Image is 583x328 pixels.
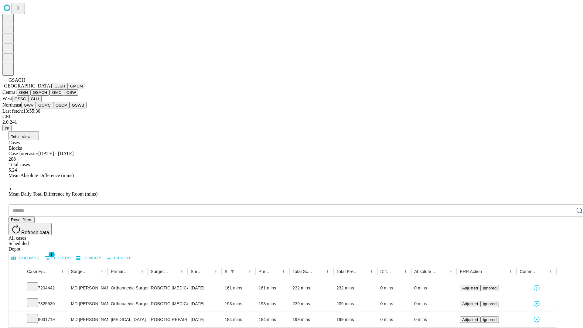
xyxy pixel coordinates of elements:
[460,285,480,291] button: Adjusted
[225,296,253,312] div: 193 mins
[380,296,408,312] div: 0 mins
[28,96,41,102] button: GLH
[52,83,68,89] button: GJSH
[414,280,454,296] div: 0 mins
[111,269,128,274] div: Primary Service
[483,317,496,322] span: Ignored
[9,77,25,83] span: GSACH
[480,316,499,323] button: Ignored
[228,267,237,276] button: Show filters
[336,269,358,274] div: Total Predicted Duration
[151,280,185,296] div: ROBOTIC [MEDICAL_DATA] KNEE TOTAL
[111,312,145,327] div: [MEDICAL_DATA]
[480,285,499,291] button: Ignored
[27,269,49,274] div: Case Epic Id
[169,267,178,276] button: Sort
[547,267,555,276] button: Menu
[105,254,132,263] button: Export
[70,102,87,108] button: GSWB
[2,108,40,114] span: Last fetch: 13:55:30
[462,286,478,290] span: Adjusted
[9,151,38,156] span: Case forecaster
[2,96,12,101] span: West
[483,302,496,306] span: Ignored
[438,267,447,276] button: Sort
[259,280,287,296] div: 161 mins
[414,269,438,274] div: Absolute Difference
[191,269,203,274] div: Surgery Date
[53,102,70,108] button: OSCP
[27,312,65,327] div: 8031719
[393,267,401,276] button: Sort
[259,312,287,327] div: 184 mins
[71,280,105,296] div: MD [PERSON_NAME]
[2,119,581,125] div: 2.0.241
[506,267,515,276] button: Menu
[225,269,227,274] div: Scheduled In Room Duration
[191,296,219,312] div: [DATE]
[380,280,408,296] div: 0 mins
[367,267,376,276] button: Menu
[138,267,146,276] button: Menu
[460,301,480,307] button: Adjusted
[17,89,30,96] button: GBH
[49,89,64,96] button: GMC
[151,296,185,312] div: ROBOTIC [MEDICAL_DATA] TOTAL HIP
[401,267,410,276] button: Menu
[64,89,79,96] button: OSW
[49,251,55,258] span: 1
[21,102,36,108] button: GWV
[178,267,186,276] button: Menu
[483,286,496,290] span: Ignored
[538,267,547,276] button: Sort
[336,312,374,327] div: 199 mins
[49,267,58,276] button: Sort
[323,267,332,276] button: Menu
[129,267,138,276] button: Sort
[462,302,478,306] span: Adjusted
[259,296,287,312] div: 193 mins
[380,269,392,274] div: Difference
[36,102,53,108] button: GCMC
[10,254,41,263] button: Select columns
[9,186,11,191] span: 5
[71,269,89,274] div: Surgeon Name
[462,317,478,322] span: Adjusted
[71,312,105,327] div: MD [PERSON_NAME]
[292,269,314,274] div: Total Scheduled Duration
[68,83,85,89] button: GMCM
[43,253,72,263] button: Show filters
[237,267,246,276] button: Sort
[2,83,52,88] span: [GEOGRAPHIC_DATA]
[38,151,73,156] span: [DATE] - [DATE]
[9,173,74,178] span: Mean Absolute Difference (mins)
[212,267,220,276] button: Menu
[271,267,279,276] button: Sort
[2,102,21,108] span: Northeast
[414,312,454,327] div: 0 mins
[246,267,254,276] button: Menu
[71,296,105,312] div: MD [PERSON_NAME]
[2,125,12,131] button: @
[89,267,98,276] button: Sort
[12,283,21,294] button: Expand
[2,114,581,119] div: GEI
[9,162,30,167] span: Total cases
[191,312,219,327] div: [DATE]
[9,217,35,223] button: Reset filters
[9,131,39,140] button: Table View
[111,280,145,296] div: Orthopaedic Surgery
[191,280,219,296] div: [DATE]
[315,267,323,276] button: Sort
[460,269,482,274] div: EHR Action
[336,280,374,296] div: 232 mins
[21,230,49,235] span: Refresh data
[11,135,30,139] span: Table View
[27,296,65,312] div: 7825530
[225,280,253,296] div: 161 mins
[30,89,49,96] button: GSACH
[279,267,288,276] button: Menu
[75,254,103,263] button: Density
[359,267,367,276] button: Sort
[151,312,185,327] div: ROBOTIC REPAIR INITIAL [MEDICAL_DATA] REDUCIBLE AGE [DEMOGRAPHIC_DATA] OR MORE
